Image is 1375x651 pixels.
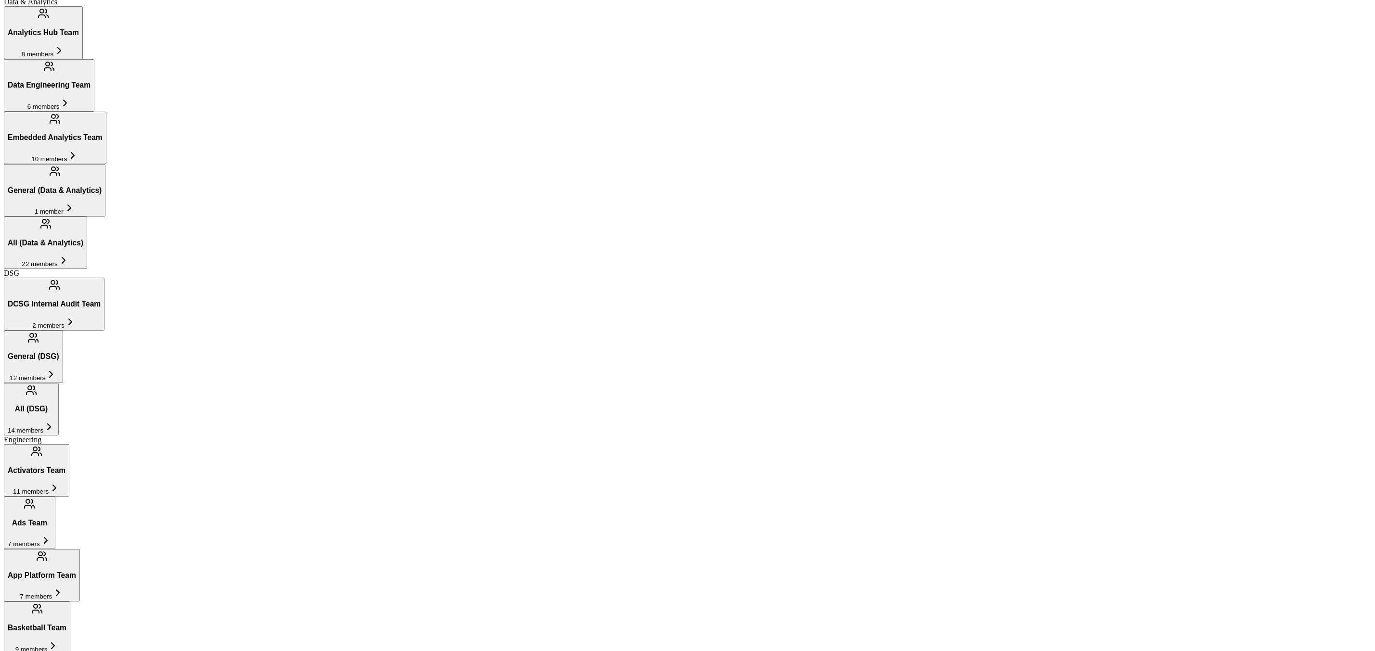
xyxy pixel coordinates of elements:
h3: App Platform Team [8,571,76,580]
button: All (DSG)14 members [4,383,59,435]
h3: DCSG Internal Audit Team [8,300,101,308]
h3: Embedded Analytics Team [8,133,103,142]
h3: General (DSG) [8,352,59,361]
span: 7 members [8,540,40,548]
h3: Activators Team [8,466,65,475]
h3: Basketball Team [8,624,66,632]
span: Engineering [4,435,41,444]
button: Data Engineering Team6 members [4,59,94,112]
h3: General (Data & Analytics) [8,186,102,195]
span: 12 members [10,374,45,382]
button: General (Data & Analytics)1 member [4,164,105,217]
button: Analytics Hub Team8 members [4,6,83,59]
span: 14 members [8,427,43,434]
h3: Analytics Hub Team [8,28,79,37]
button: Embedded Analytics Team10 members [4,112,106,164]
h3: All (DSG) [8,405,55,413]
button: Activators Team11 members [4,444,69,497]
span: 8 members [22,51,54,58]
span: 2 members [32,322,65,329]
span: 6 members [27,103,60,110]
h3: Data Engineering Team [8,81,91,89]
button: Ads Team7 members [4,497,55,549]
button: App Platform Team7 members [4,549,80,601]
button: DCSG Internal Audit Team2 members [4,278,104,330]
h3: Ads Team [8,519,52,527]
span: 10 members [31,155,67,163]
span: 11 members [13,488,49,495]
span: 22 members [22,260,58,268]
button: General (DSG)12 members [4,331,63,383]
button: All (Data & Analytics)22 members [4,217,87,269]
span: 1 member [35,208,64,215]
span: DSG [4,269,19,277]
h3: All (Data & Analytics) [8,239,83,247]
span: 7 members [20,593,52,600]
